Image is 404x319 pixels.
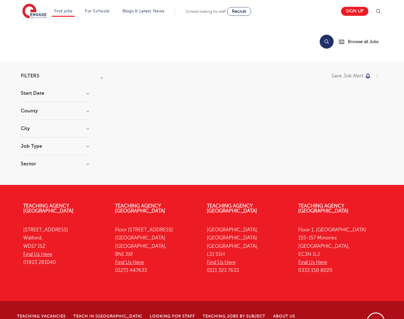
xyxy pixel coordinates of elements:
[207,226,289,275] p: [GEOGRAPHIC_DATA], [GEOGRAPHIC_DATA] [GEOGRAPHIC_DATA], LS1 5SH 0113 323 7633
[115,226,198,275] p: Floor [STREET_ADDRESS] [GEOGRAPHIC_DATA] [GEOGRAPHIC_DATA], BN1 3XF 01273 447633
[348,38,379,45] span: Browse all Jobs
[273,314,295,318] a: About Us
[122,9,165,13] a: Blogs & Latest News
[341,7,368,16] a: Sign up
[73,314,142,318] a: Teach in [GEOGRAPHIC_DATA]
[17,314,66,318] a: Teaching Vacancies
[232,9,246,14] span: Recruit
[227,7,251,16] a: Recruit
[207,203,257,214] a: Teaching Agency [GEOGRAPHIC_DATA]
[207,260,236,265] a: Find Us Here
[203,314,265,318] a: Teaching jobs by subject
[298,260,327,265] a: Find Us Here
[21,144,89,149] h3: Job Type
[23,226,106,266] p: [STREET_ADDRESS] Watford, WD17 1SZ 01923 281040
[150,314,195,318] a: Looking for staff
[21,108,89,113] h3: County
[21,126,89,131] h3: City
[23,251,52,257] a: Find Us Here
[21,161,89,166] h3: Sector
[298,226,381,275] p: Floor 1, [GEOGRAPHIC_DATA] 155-157 Minories [GEOGRAPHIC_DATA], EC3N 1LJ 0333 150 8020
[186,9,226,14] span: Schools looking for staff
[22,4,47,19] img: Engage Education
[21,73,39,78] span: Filters
[85,9,109,13] a: For Schools
[21,91,89,96] h3: Start Date
[54,9,73,13] a: Find jobs
[331,73,371,78] button: Save job alert
[23,203,73,214] a: Teaching Agency [GEOGRAPHIC_DATA]
[298,203,349,214] a: Teaching Agency [GEOGRAPHIC_DATA]
[339,38,384,45] a: Browse all Jobs
[331,73,363,78] p: Save job alert
[115,260,144,265] a: Find Us Here
[320,35,334,49] button: Search
[115,203,165,214] a: Teaching Agency [GEOGRAPHIC_DATA]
